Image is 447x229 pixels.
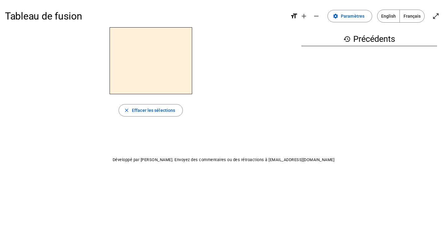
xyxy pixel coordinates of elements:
mat-icon: add [300,12,308,20]
mat-icon: format_size [290,12,298,20]
button: Effacer les sélections [119,104,183,117]
mat-icon: close [124,108,129,113]
mat-icon: settings [333,13,338,19]
p: Développé par [PERSON_NAME]. Envoyez des commentaires ou des rétroactions à [EMAIL_ADDRESS][DOMAI... [5,156,442,164]
span: Effacer les sélections [132,107,175,114]
span: English [377,10,400,22]
button: Diminuer la taille de la police [310,10,323,22]
mat-button-toggle-group: Language selection [377,10,425,23]
h3: Précédents [301,32,437,46]
mat-icon: history [343,35,351,43]
button: Entrer en plein écran [430,10,442,22]
span: Français [400,10,424,22]
mat-icon: remove [313,12,320,20]
h1: Tableau de fusion [5,6,285,26]
button: Augmenter la taille de la police [298,10,310,22]
mat-icon: open_in_full [432,12,440,20]
button: Paramètres [327,10,372,22]
span: Paramètres [341,12,364,20]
